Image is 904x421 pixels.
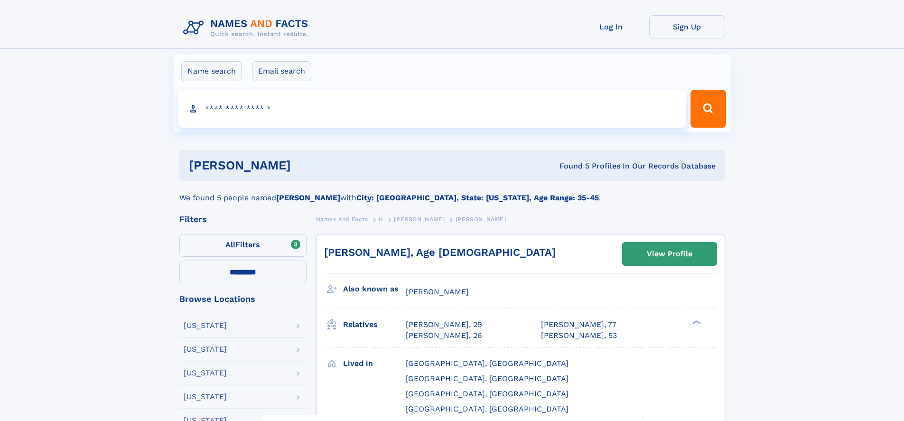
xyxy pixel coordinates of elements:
[184,346,227,353] div: [US_STATE]
[184,393,227,401] div: [US_STATE]
[181,61,242,81] label: Name search
[343,317,406,333] h3: Relatives
[178,90,687,128] input: search input
[406,374,568,383] span: [GEOGRAPHIC_DATA], [GEOGRAPHIC_DATA]
[179,181,725,204] div: We found 5 people named with .
[406,287,469,296] span: [PERSON_NAME]
[179,295,307,303] div: Browse Locations
[649,15,725,38] a: Sign Up
[456,216,506,223] span: [PERSON_NAME]
[406,389,568,398] span: [GEOGRAPHIC_DATA], [GEOGRAPHIC_DATA]
[406,359,568,368] span: [GEOGRAPHIC_DATA], [GEOGRAPHIC_DATA]
[406,330,482,341] a: [PERSON_NAME], 26
[324,246,556,258] a: [PERSON_NAME], Age [DEMOGRAPHIC_DATA]
[343,356,406,372] h3: Lived in
[541,330,617,341] a: [PERSON_NAME], 53
[179,15,316,41] img: Logo Names and Facts
[573,15,649,38] a: Log In
[179,234,307,257] label: Filters
[406,319,482,330] a: [PERSON_NAME], 29
[379,216,383,223] span: H
[623,243,717,265] a: View Profile
[425,161,716,171] div: Found 5 Profiles In Our Records Database
[394,216,445,223] span: [PERSON_NAME]
[541,319,616,330] a: [PERSON_NAME], 77
[690,319,701,326] div: ❯
[647,243,692,265] div: View Profile
[184,322,227,329] div: [US_STATE]
[276,193,340,202] b: [PERSON_NAME]
[379,213,383,225] a: H
[189,159,425,171] h1: [PERSON_NAME]
[225,240,235,249] span: All
[316,213,368,225] a: Names and Facts
[406,404,568,413] span: [GEOGRAPHIC_DATA], [GEOGRAPHIC_DATA]
[394,213,445,225] a: [PERSON_NAME]
[690,90,726,128] button: Search Button
[252,61,311,81] label: Email search
[356,193,599,202] b: City: [GEOGRAPHIC_DATA], State: [US_STATE], Age Range: 35-45
[343,281,406,297] h3: Also known as
[179,215,307,224] div: Filters
[184,369,227,377] div: [US_STATE]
